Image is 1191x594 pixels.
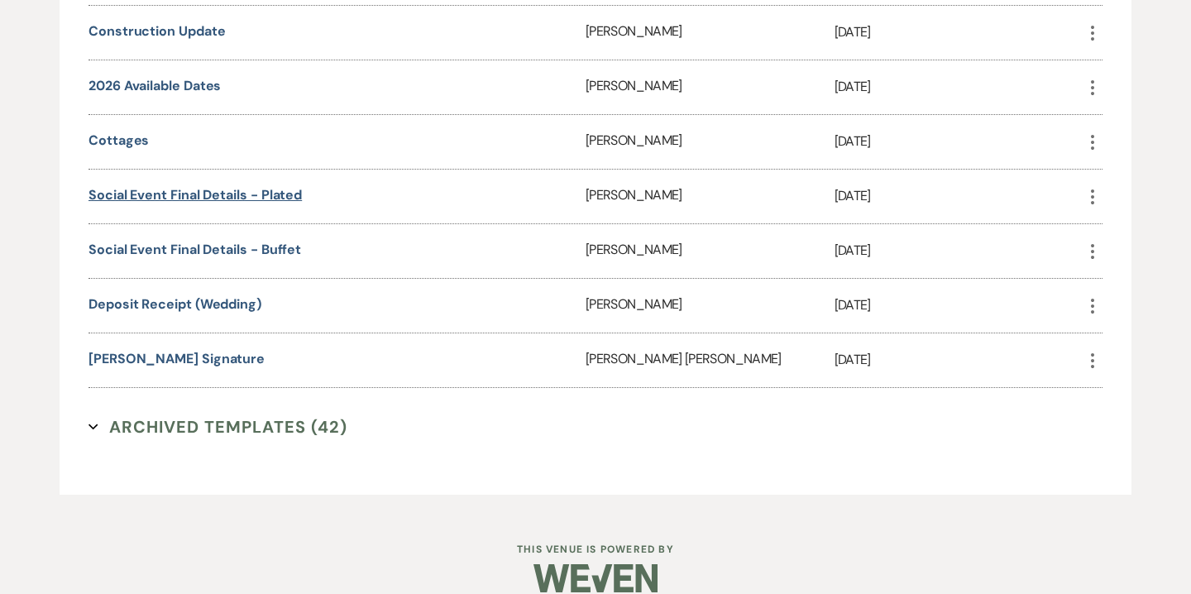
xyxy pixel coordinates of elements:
[586,115,835,169] div: [PERSON_NAME]
[586,60,835,114] div: [PERSON_NAME]
[586,333,835,387] div: [PERSON_NAME] [PERSON_NAME]
[586,170,835,223] div: [PERSON_NAME]
[88,350,265,367] a: [PERSON_NAME] Signature
[835,76,1083,98] p: [DATE]
[586,279,835,333] div: [PERSON_NAME]
[88,186,302,204] a: Social Event Final Details - Plated
[88,132,149,149] a: Cottages
[835,295,1083,316] p: [DATE]
[586,224,835,278] div: [PERSON_NAME]
[88,295,261,313] a: Deposit Receipt (Wedding)
[835,185,1083,207] p: [DATE]
[835,240,1083,261] p: [DATE]
[835,131,1083,152] p: [DATE]
[835,22,1083,43] p: [DATE]
[88,77,221,94] a: 2026 Available Dates
[835,349,1083,371] p: [DATE]
[88,241,301,258] a: Social Event Final Details - Buffet
[586,6,835,60] div: [PERSON_NAME]
[88,414,347,439] button: Archived Templates (42)
[88,22,225,40] a: Construction Update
